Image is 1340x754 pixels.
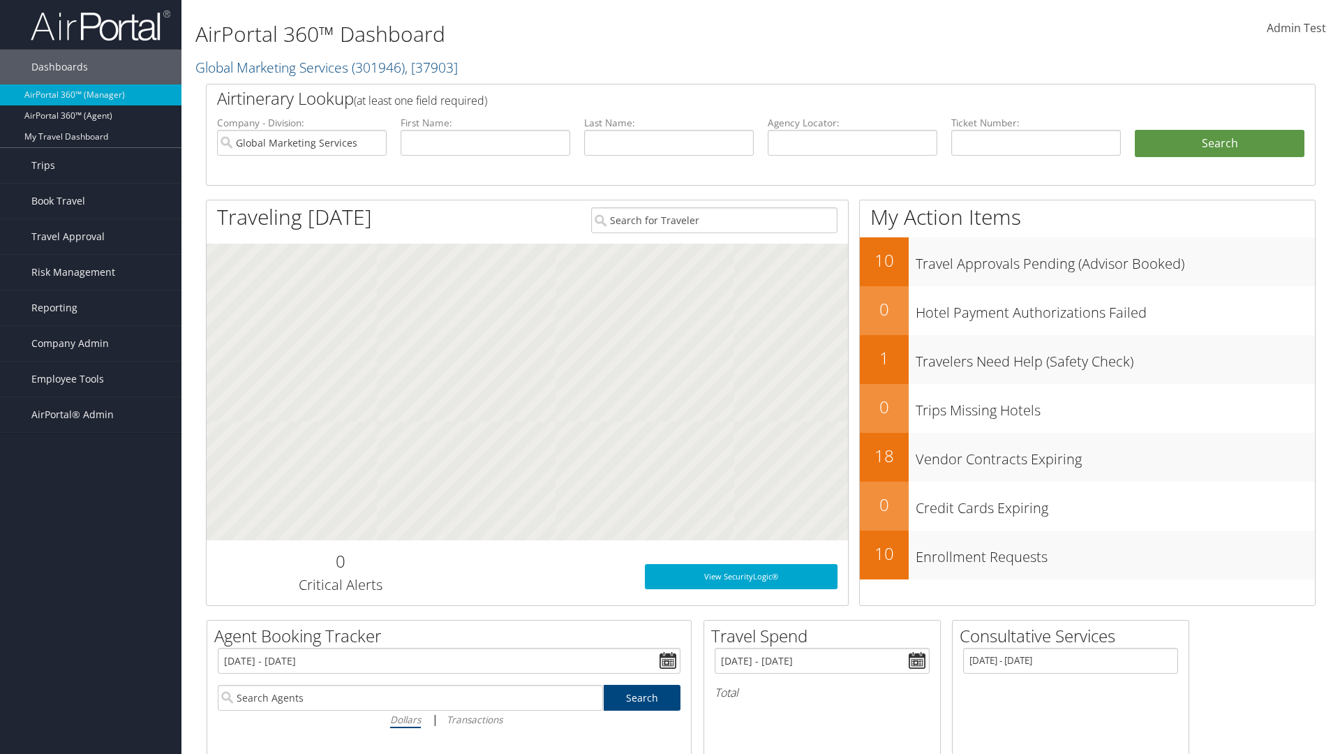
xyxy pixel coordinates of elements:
[1267,20,1326,36] span: Admin Test
[218,685,603,711] input: Search Agents
[214,624,691,648] h2: Agent Booking Tracker
[715,685,930,700] h6: Total
[31,148,55,183] span: Trips
[860,202,1315,232] h1: My Action Items
[860,249,909,272] h2: 10
[217,549,463,573] h2: 0
[916,491,1315,518] h3: Credit Cards Expiring
[218,711,680,728] div: |
[217,202,372,232] h1: Traveling [DATE]
[31,397,114,432] span: AirPortal® Admin
[916,296,1315,323] h3: Hotel Payment Authorizations Failed
[860,444,909,468] h2: 18
[860,395,909,419] h2: 0
[195,58,458,77] a: Global Marketing Services
[390,713,421,726] i: Dollars
[860,384,1315,433] a: 0Trips Missing Hotels
[217,116,387,130] label: Company - Division:
[916,540,1315,567] h3: Enrollment Requests
[711,624,940,648] h2: Travel Spend
[916,394,1315,420] h3: Trips Missing Hotels
[31,50,88,84] span: Dashboards
[352,58,405,77] span: ( 301946 )
[195,20,949,49] h1: AirPortal 360™ Dashboard
[591,207,837,233] input: Search for Traveler
[217,575,463,595] h3: Critical Alerts
[860,531,1315,579] a: 10Enrollment Requests
[768,116,937,130] label: Agency Locator:
[604,685,681,711] a: Search
[916,443,1315,469] h3: Vendor Contracts Expiring
[405,58,458,77] span: , [ 37903 ]
[1135,130,1304,158] button: Search
[860,297,909,321] h2: 0
[916,345,1315,371] h3: Travelers Need Help (Safety Check)
[860,286,1315,335] a: 0Hotel Payment Authorizations Failed
[1267,7,1326,50] a: Admin Test
[960,624,1189,648] h2: Consultative Services
[31,184,85,219] span: Book Travel
[31,219,105,254] span: Travel Approval
[447,713,502,726] i: Transactions
[860,335,1315,384] a: 1Travelers Need Help (Safety Check)
[354,93,487,108] span: (at least one field required)
[860,346,909,370] h2: 1
[860,237,1315,286] a: 10Travel Approvals Pending (Advisor Booked)
[217,87,1212,110] h2: Airtinerary Lookup
[584,116,754,130] label: Last Name:
[31,9,170,42] img: airportal-logo.png
[645,564,837,589] a: View SecurityLogic®
[31,255,115,290] span: Risk Management
[860,482,1315,531] a: 0Credit Cards Expiring
[401,116,570,130] label: First Name:
[860,433,1315,482] a: 18Vendor Contracts Expiring
[860,542,909,565] h2: 10
[31,362,104,397] span: Employee Tools
[31,326,109,361] span: Company Admin
[951,116,1121,130] label: Ticket Number:
[31,290,77,325] span: Reporting
[860,493,909,517] h2: 0
[916,247,1315,274] h3: Travel Approvals Pending (Advisor Booked)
